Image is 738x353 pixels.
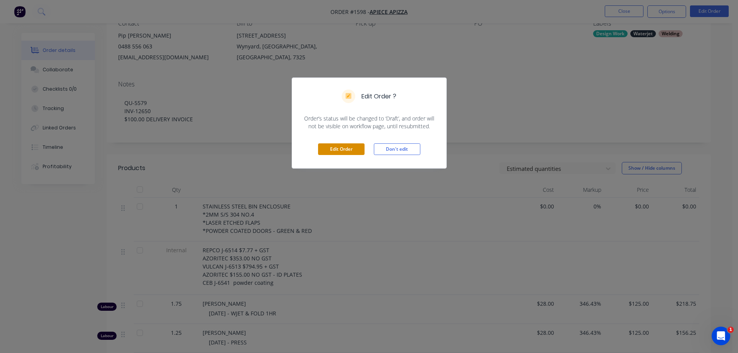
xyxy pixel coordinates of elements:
[712,327,730,345] iframe: Intercom live chat
[318,143,365,155] button: Edit Order
[361,92,396,101] h5: Edit Order ?
[728,327,734,333] span: 1
[374,143,420,155] button: Don't edit
[301,115,437,130] span: Order’s status will be changed to ‘Draft’, and order will not be visible on workflow page, until ...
